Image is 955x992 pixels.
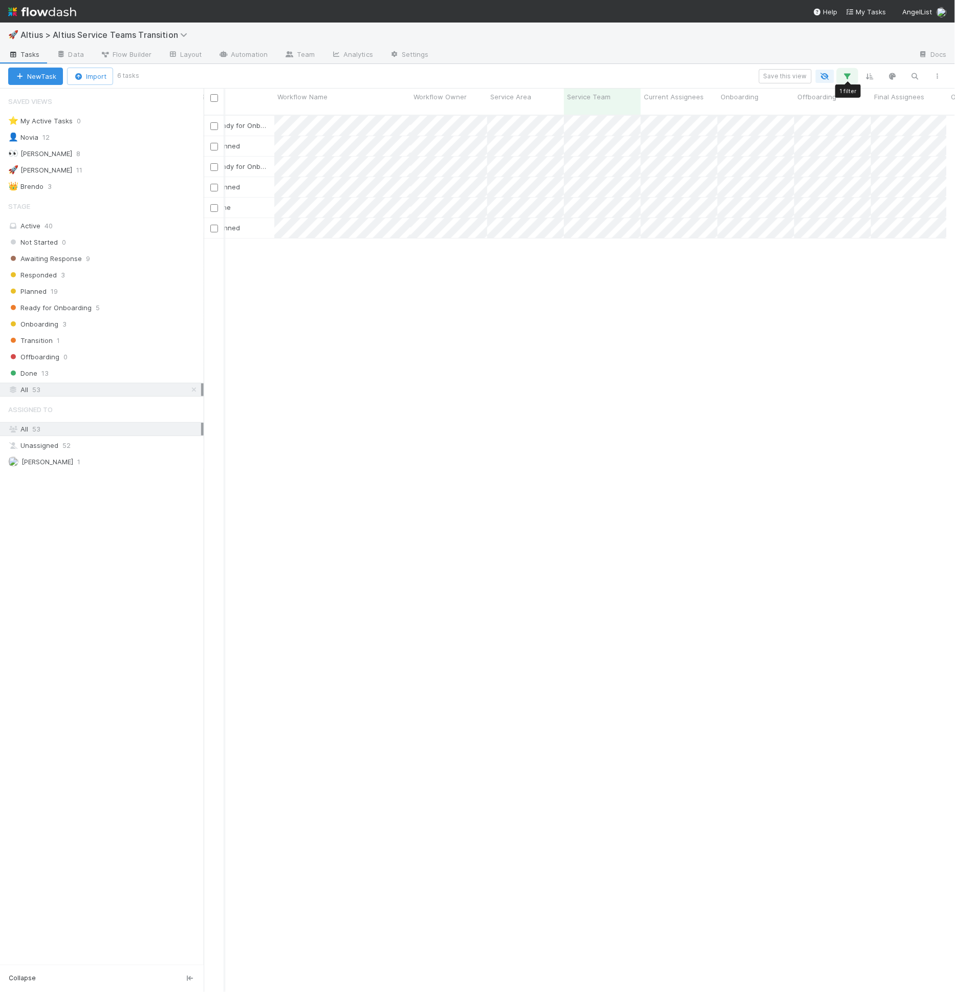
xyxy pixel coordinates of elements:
[57,334,60,347] span: 1
[8,91,52,112] span: Saved Views
[210,225,218,232] input: Toggle Row Selected
[937,7,947,17] img: avatar_8e0a024e-b700-4f9f-aecf-6f1e79dccd3c.png
[8,269,57,282] span: Responded
[8,383,201,396] div: All
[32,383,40,396] span: 53
[8,165,18,174] span: 🚀
[721,92,758,102] span: Onboarding
[8,180,44,193] div: Brendo
[45,222,53,230] span: 40
[96,301,100,314] span: 5
[51,285,58,298] span: 19
[8,149,18,158] span: 👀
[8,301,92,314] span: Ready for Onboarding
[8,164,72,177] div: [PERSON_NAME]
[8,367,37,380] span: Done
[210,184,218,191] input: Toggle Row Selected
[76,147,91,160] span: 8
[8,399,53,420] span: Assigned To
[92,47,160,63] a: Flow Builder
[759,69,812,83] button: Save this view
[846,8,886,16] span: My Tasks
[8,196,30,217] span: Stage
[63,351,68,363] span: 0
[202,121,285,130] span: Ready for Onboarding
[210,204,218,212] input: Toggle Row Selected
[8,133,18,141] span: 👤
[20,30,192,40] span: Altius > Altius Service Teams Transition
[490,92,531,102] span: Service Area
[8,68,63,85] button: NewTask
[41,367,49,380] span: 13
[86,252,90,265] span: 9
[8,285,47,298] span: Planned
[8,3,76,20] img: logo-inverted-e16ddd16eac7371096b0.svg
[62,236,66,249] span: 0
[202,161,269,171] div: Ready for Onboarding
[8,131,38,144] div: Novia
[381,47,437,63] a: Settings
[62,318,67,331] span: 3
[813,7,838,17] div: Help
[910,47,955,63] a: Docs
[644,92,704,102] span: Current Assignees
[67,68,113,85] button: Import
[8,49,40,59] span: Tasks
[61,269,65,282] span: 3
[323,47,381,63] a: Analytics
[21,458,73,466] span: [PERSON_NAME]
[8,30,18,39] span: 🚀
[160,47,210,63] a: Layout
[210,94,218,102] input: Toggle All Rows Selected
[903,8,932,16] span: AngelList
[276,47,323,63] a: Team
[210,143,218,150] input: Toggle Row Selected
[8,115,73,127] div: My Active Tasks
[8,351,59,363] span: Offboarding
[277,92,328,102] span: Workflow Name
[8,236,58,249] span: Not Started
[8,318,58,331] span: Onboarding
[9,974,36,983] span: Collapse
[414,92,467,102] span: Workflow Owner
[8,423,201,436] div: All
[8,334,53,347] span: Transition
[42,131,60,144] span: 12
[8,116,18,125] span: ⭐
[202,120,269,131] div: Ready for Onboarding
[117,71,139,80] small: 6 tasks
[48,180,62,193] span: 3
[8,220,201,232] div: Active
[846,7,886,17] a: My Tasks
[8,457,18,467] img: avatar_e0ab5a02-4425-4644-8eca-231d5bcccdf4.png
[48,47,92,63] a: Data
[874,92,924,102] span: Final Assignees
[210,47,276,63] a: Automation
[8,439,201,452] div: Unassigned
[210,122,218,130] input: Toggle Row Selected
[32,425,40,433] span: 53
[8,182,18,190] span: 👑
[77,115,91,127] span: 0
[8,147,72,160] div: [PERSON_NAME]
[567,92,611,102] span: Service Team
[8,252,82,265] span: Awaiting Response
[797,92,836,102] span: Offboarding
[62,439,71,452] span: 52
[100,49,151,59] span: Flow Builder
[77,456,80,468] span: 1
[202,162,285,170] span: Ready for Onboarding
[76,164,93,177] span: 11
[210,163,218,171] input: Toggle Row Selected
